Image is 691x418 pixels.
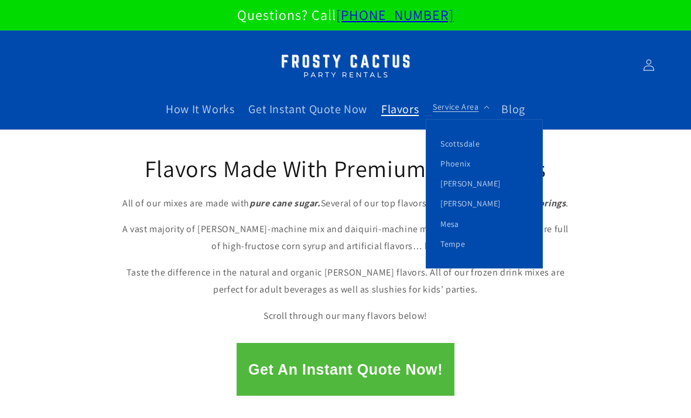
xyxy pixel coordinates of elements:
[426,134,542,154] a: Scottsdale
[426,94,494,119] summary: Service Area
[426,214,542,234] a: Mesa
[381,101,419,117] span: Flavors
[117,195,574,212] p: All of our mixes are made with Several of our top flavors are made with .
[248,101,367,117] span: Get Instant Quote Now
[433,101,478,112] span: Service Area
[117,221,574,255] p: A vast majority of [PERSON_NAME]-machine mix and daiquiri-machine mix available on the market are...
[241,94,374,124] a: Get Instant Quote Now
[117,153,574,183] h2: Flavors Made With Premium Ingredients
[501,101,525,117] span: Blog
[426,234,542,254] a: Tempe
[426,174,542,193] a: [PERSON_NAME]
[249,197,321,209] strong: pure cane sugar.
[117,264,574,298] p: Taste the difference in the natural and organic [PERSON_NAME] flavors. All of our frozen drink mi...
[336,5,454,24] a: [PHONE_NUMBER]
[426,154,542,174] a: Phoenix
[374,94,426,124] a: Flavors
[426,193,542,213] a: [PERSON_NAME]
[272,47,419,84] img: Margarita Machine Rental in Scottsdale, Phoenix, Tempe, Chandler, Gilbert, Mesa and Maricopa
[159,94,241,124] a: How It Works
[237,343,454,396] button: Get An Instant Quote Now!
[117,308,574,325] p: Scroll through our many flavors below!
[494,94,532,124] a: Blog
[166,101,234,117] span: How It Works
